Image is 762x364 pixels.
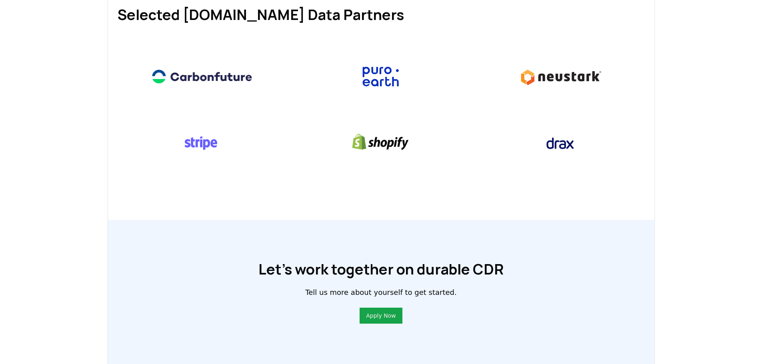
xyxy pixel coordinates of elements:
img: Carbonfuture logo [145,55,259,99]
h1: Selected [DOMAIN_NAME] Data Partners [118,7,645,23]
img: Drax logo [503,121,617,165]
button: Apply Now [360,308,402,324]
p: Tell us more about yourself to get started. [305,287,456,298]
h1: Let’s work together on durable CDR [258,261,504,277]
img: Puro.earth logo [324,55,438,99]
img: Shopify logo [324,121,438,165]
img: Stripe logo [145,121,259,165]
img: Neustark logo [503,55,617,99]
a: Apply Now [366,312,396,320]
